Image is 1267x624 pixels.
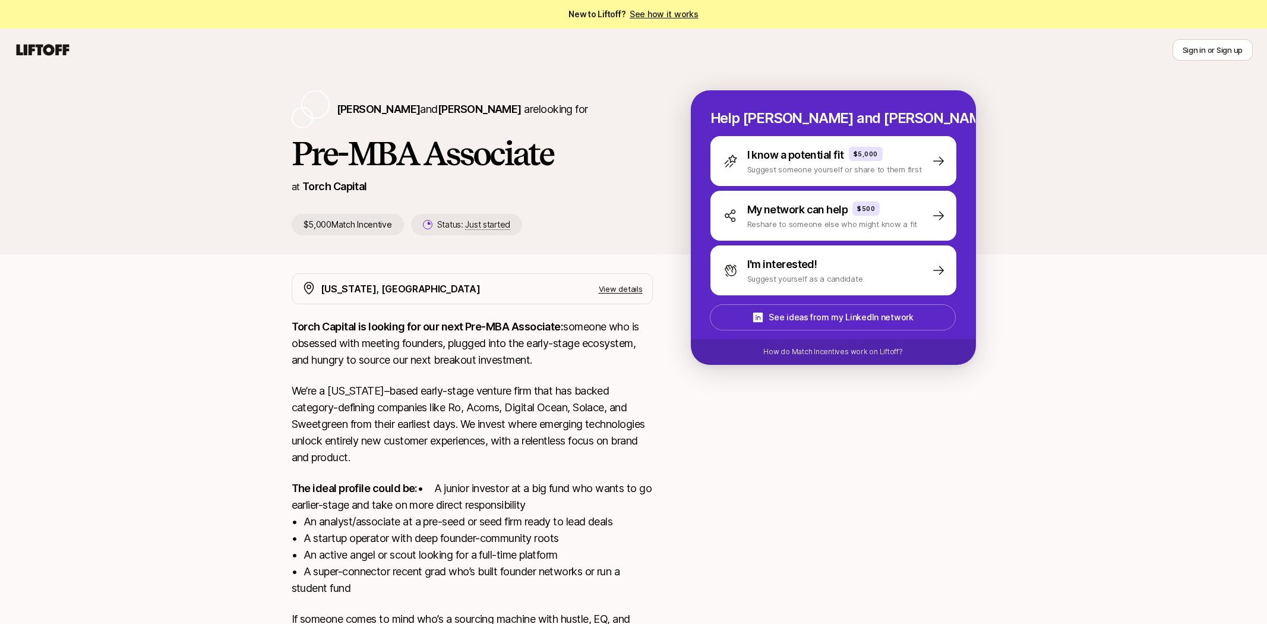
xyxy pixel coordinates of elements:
[292,320,564,333] strong: Torch Capital is looking for our next Pre-MBA Associate:
[599,283,643,295] p: View details
[763,346,902,357] p: How do Match Incentives work on Liftoff?
[710,110,956,127] p: Help [PERSON_NAME] and [PERSON_NAME] hire
[292,214,404,235] p: $5,000 Match Incentive
[302,180,367,193] a: Torch Capital
[292,179,300,194] p: at
[465,219,510,230] span: Just started
[1173,39,1253,61] button: Sign in or Sign up
[437,218,510,232] p: Status:
[747,201,848,218] p: My network can help
[321,281,481,297] p: [US_STATE], [GEOGRAPHIC_DATA]
[747,256,817,273] p: I'm interested!
[292,480,653,597] p: • A junior investor at a big fund who wants to go earlier-stage and take on more direct responsib...
[420,103,521,115] span: and
[747,218,918,230] p: Reshare to someone else who might know a fit
[292,482,418,494] strong: The ideal profile could be:
[710,304,956,330] button: See ideas from my LinkedIn network
[857,204,875,213] p: $500
[630,9,699,19] a: See how it works
[292,383,653,466] p: We’re a [US_STATE]–based early-stage venture firm that has backed category-defining companies lik...
[438,103,522,115] span: [PERSON_NAME]
[337,101,588,118] p: are looking for
[747,273,863,285] p: Suggest yourself as a candidate
[337,103,421,115] span: [PERSON_NAME]
[854,149,878,159] p: $5,000
[769,310,913,324] p: See ideas from my LinkedIn network
[747,163,922,175] p: Suggest someone yourself or share to them first
[568,7,698,21] span: New to Liftoff?
[747,147,844,163] p: I know a potential fit
[292,319,653,368] p: someone who is obsessed with meeting founders, plugged into the early-stage ecosystem, and hungry...
[292,135,653,171] h1: Pre-MBA Associate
